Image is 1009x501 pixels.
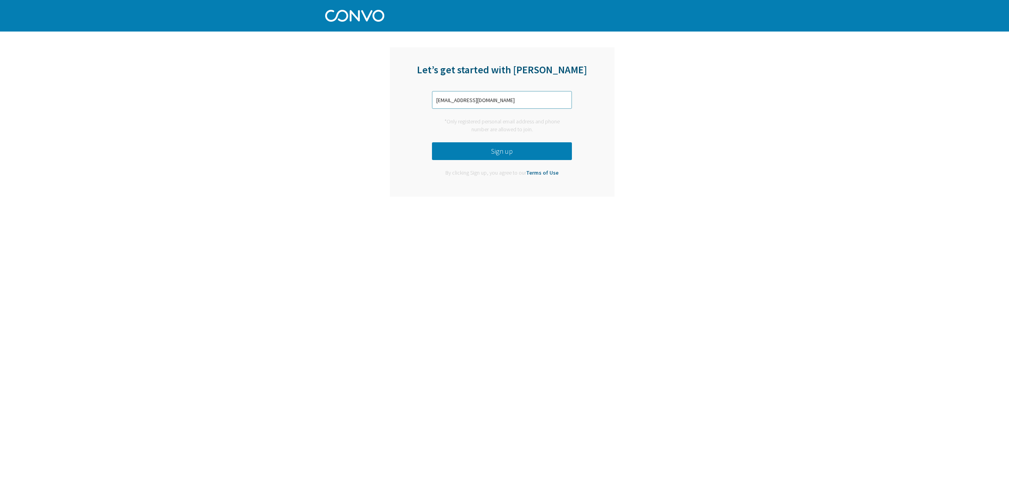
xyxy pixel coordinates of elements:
[432,91,572,109] input: Enter phone number or email address
[432,118,572,133] div: *Only registered personal email address and phone number are allowed to join.
[439,169,564,177] div: By clicking Sign up, you agree to our
[325,8,384,22] img: Convo Logo
[432,142,572,160] button: Sign up
[390,63,614,86] div: Let’s get started with [PERSON_NAME]
[526,169,558,176] a: Terms of Use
